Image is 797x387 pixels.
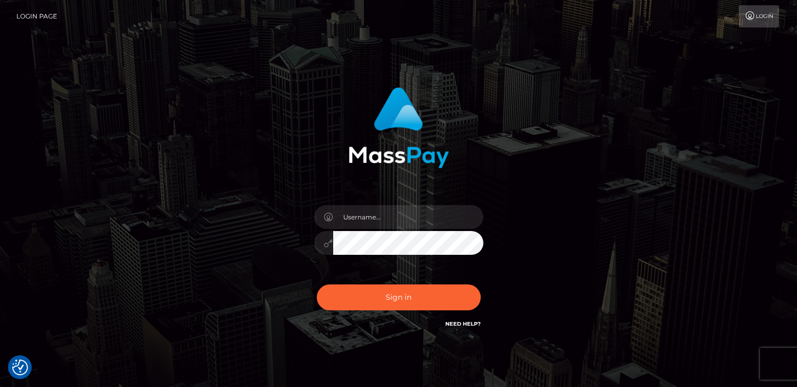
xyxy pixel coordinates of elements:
a: Login [739,5,779,27]
img: Revisit consent button [12,360,28,375]
input: Username... [333,205,483,229]
img: MassPay Login [349,87,449,168]
a: Need Help? [445,320,481,327]
button: Sign in [317,284,481,310]
button: Consent Preferences [12,360,28,375]
a: Login Page [16,5,57,27]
